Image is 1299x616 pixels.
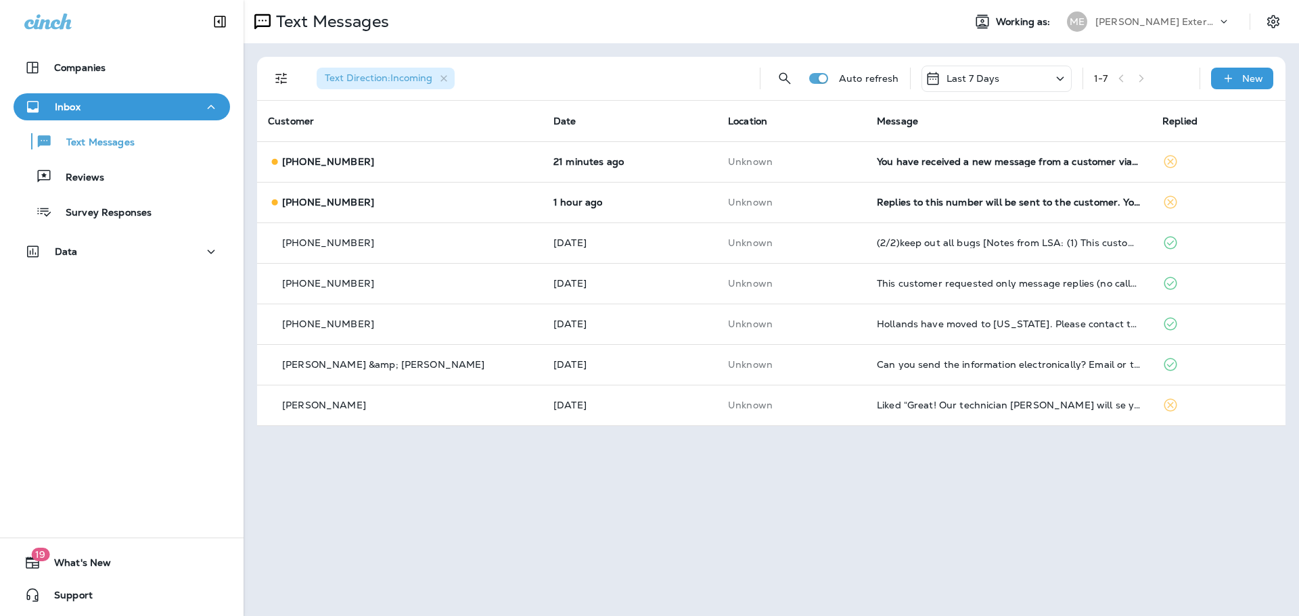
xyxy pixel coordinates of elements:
p: Sep 8, 2025 12:50 PM [553,197,706,208]
span: What's New [41,557,111,573]
p: This customer does not have a last location and the phone number they messaged is not assigned to... [728,400,855,410]
span: Customer [268,115,314,127]
p: This customer does not have a last location and the phone number they messaged is not assigned to... [728,156,855,167]
button: Companies [14,54,230,81]
p: Last 7 Days [947,73,1000,84]
button: Survey Responses [14,197,230,226]
p: This customer does not have a last location and the phone number they messaged is not assigned to... [728,237,855,248]
p: Aug 21, 2025 02:18 PM [553,318,706,329]
p: Inbox [55,101,81,112]
p: This customer does not have a last location and the phone number they messaged is not assigned to... [728,197,855,208]
div: You have received a new message from a customer via Google Local Services Ads. Customer Name: , S... [877,156,1141,167]
span: Text Direction : Incoming [325,72,432,84]
button: Data [14,238,230,265]
div: 1 - 7 [1094,73,1108,84]
button: Collapse Sidebar [201,8,239,35]
div: This customer requested only message replies (no calls). Reply here or respond via your LSA dashb... [877,278,1141,289]
button: Search Messages [771,65,798,92]
p: Sep 2, 2025 02:37 PM [553,278,706,289]
button: 19What's New [14,549,230,576]
p: This customer does not have a last location and the phone number they messaged is not assigned to... [728,278,855,289]
p: [PHONE_NUMBER] [282,318,374,329]
p: Data [55,246,78,257]
p: Companies [54,62,106,73]
p: Aug 20, 2025 10:01 AM [553,400,706,410]
p: [PERSON_NAME] [282,400,366,410]
div: (2/2)keep out all bugs [Notes from LSA: (1) This customer has requested a quote (2) This customer... [877,237,1141,248]
div: Hollands have moved to Florida. Please contact the Farys who now live at 104 Tignor Ct. In Port M... [877,318,1141,329]
div: Replies to this number will be sent to the customer. You can also choose to call the customer thr... [877,197,1141,208]
span: Working as: [996,16,1053,28]
p: [PHONE_NUMBER] [282,237,374,248]
p: Reviews [52,172,104,185]
p: Auto refresh [839,73,899,84]
button: Reviews [14,162,230,191]
button: Settings [1261,9,1285,34]
p: New [1242,73,1263,84]
div: Liked “Great! Our technician Chris will se you then.” [877,400,1141,410]
button: Text Messages [14,127,230,156]
p: [PHONE_NUMBER] [282,197,374,208]
div: ME [1067,11,1087,32]
span: Date [553,115,576,127]
span: 19 [31,548,49,561]
span: Location [728,115,767,127]
span: Replied [1162,115,1198,127]
p: [PHONE_NUMBER] [282,278,374,289]
p: Text Messages [271,11,389,32]
p: Sep 8, 2025 01:37 PM [553,156,706,167]
p: Text Messages [53,137,135,149]
div: Text Direction:Incoming [317,68,455,89]
p: [PERSON_NAME] &amp; [PERSON_NAME] [282,359,485,370]
p: [PERSON_NAME] Exterminating [1095,16,1217,27]
button: Filters [268,65,295,92]
p: Survey Responses [52,207,152,220]
p: This customer does not have a last location and the phone number they messaged is not assigned to... [728,359,855,370]
p: Sep 3, 2025 08:54 AM [553,237,706,248]
p: [PHONE_NUMBER] [282,156,374,167]
button: Inbox [14,93,230,120]
span: Message [877,115,918,127]
span: Support [41,590,93,606]
p: Aug 21, 2025 10:51 AM [553,359,706,370]
p: This customer does not have a last location and the phone number they messaged is not assigned to... [728,318,855,329]
div: Can you send the information electronically? Email or text Thank You [877,359,1141,370]
button: Support [14,582,230,609]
